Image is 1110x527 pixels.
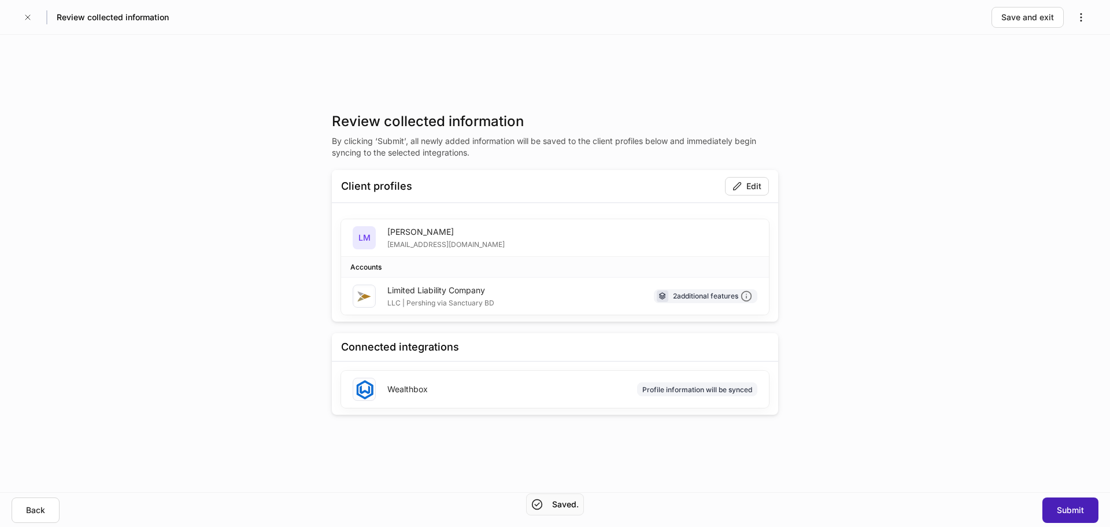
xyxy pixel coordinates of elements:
[1042,497,1098,523] button: Submit
[1001,12,1054,23] div: Save and exit
[642,384,752,395] div: Profile information will be synced
[26,504,45,516] div: Back
[552,499,579,510] h5: Saved.
[1057,504,1084,516] div: Submit
[341,179,412,193] div: Client profiles
[991,7,1064,28] button: Save and exit
[725,177,769,196] button: Edit
[358,232,371,244] h5: LM
[746,180,761,192] div: Edit
[387,226,505,238] div: [PERSON_NAME]
[341,340,459,354] div: Connected integrations
[57,12,169,23] h5: Review collected information
[332,135,778,159] p: By clicking ‘Submit’, all newly added information will be saved to the client profiles below and ...
[332,112,778,131] h3: Review collected information
[387,238,505,249] div: [EMAIL_ADDRESS][DOMAIN_NAME]
[387,384,428,395] div: Wealthbox
[387,296,494,308] div: LLC | Pershing via Sanctuary BD
[673,290,752,303] div: 2 additional features
[387,285,494,296] div: Limited Liability Company
[12,497,60,523] button: Back
[350,261,382,272] div: Accounts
